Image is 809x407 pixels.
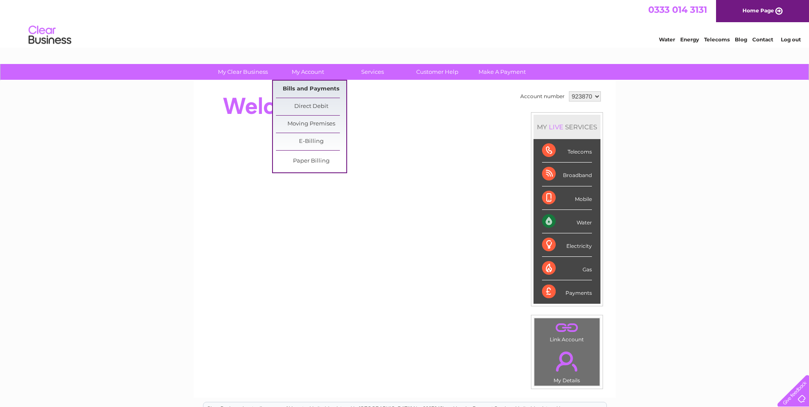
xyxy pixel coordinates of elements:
[547,123,565,131] div: LIVE
[276,153,346,170] a: Paper Billing
[337,64,408,80] a: Services
[276,81,346,98] a: Bills and Payments
[208,64,278,80] a: My Clear Business
[680,36,699,43] a: Energy
[542,139,592,163] div: Telecoms
[534,344,600,386] td: My Details
[542,163,592,186] div: Broadband
[273,64,343,80] a: My Account
[203,5,606,41] div: Clear Business is a trading name of Verastar Limited (registered in [GEOGRAPHIC_DATA] No. 3667643...
[704,36,730,43] a: Telecoms
[518,89,567,104] td: Account number
[536,346,597,376] a: .
[276,133,346,150] a: E-Billing
[542,186,592,210] div: Mobile
[534,318,600,345] td: Link Account
[402,64,473,80] a: Customer Help
[659,36,675,43] a: Water
[542,233,592,257] div: Electricity
[276,98,346,115] a: Direct Debit
[534,115,600,139] div: MY SERVICES
[781,36,801,43] a: Log out
[752,36,773,43] a: Contact
[276,116,346,133] a: Moving Premises
[542,280,592,303] div: Payments
[536,320,597,335] a: .
[542,257,592,280] div: Gas
[542,210,592,233] div: Water
[648,4,707,15] a: 0333 014 3131
[467,64,537,80] a: Make A Payment
[735,36,747,43] a: Blog
[28,22,72,48] img: logo.png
